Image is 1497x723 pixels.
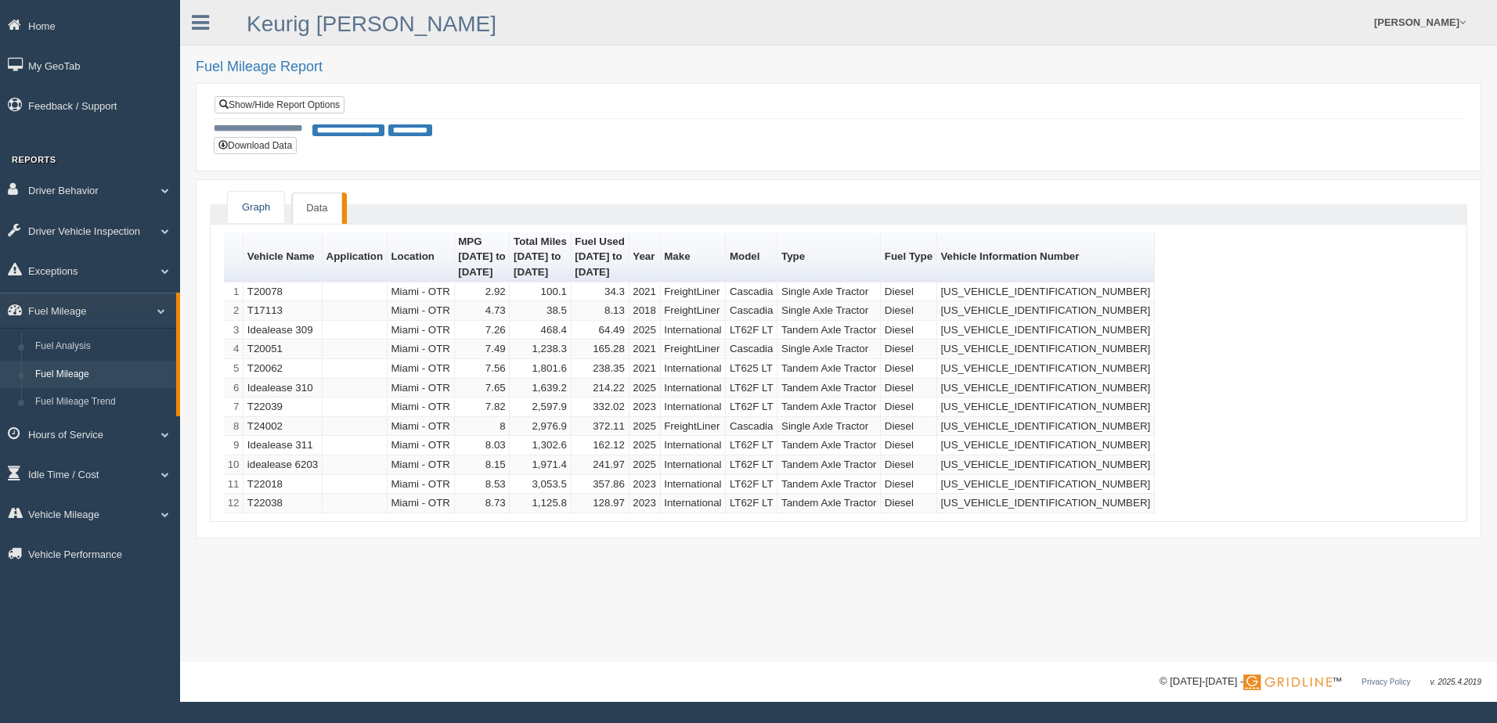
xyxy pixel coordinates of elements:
[510,436,571,455] td: 1,302.6
[881,379,937,398] td: Diesel
[388,455,455,475] td: Miami - OTR
[292,192,341,225] a: Data
[937,397,1155,417] td: [US_VEHICLE_IDENTIFICATION_NUMBER]
[881,301,937,321] td: Diesel
[881,359,937,379] td: Diesel
[510,397,571,417] td: 2,597.9
[1243,674,1332,690] img: Gridline
[388,436,455,455] td: Miami - OTR
[661,359,727,379] td: International
[629,379,661,398] td: 2025
[572,359,629,379] td: 238.35
[726,340,777,359] td: Cascadia
[455,494,510,513] td: 8.73
[726,455,777,475] td: LT62F LT
[28,388,176,416] a: Fuel Mileage Trend
[572,321,629,340] td: 64.49
[629,397,661,417] td: 2023
[510,455,571,475] td: 1,971.4
[629,455,661,475] td: 2025
[224,321,243,340] td: 3
[388,282,455,302] td: Miami - OTR
[455,232,510,282] th: Sort column
[881,417,937,437] td: Diesel
[629,301,661,321] td: 2018
[661,494,727,513] td: International
[777,301,881,321] td: Single Axle Tractor
[629,340,661,359] td: 2021
[510,379,571,398] td: 1,639.2
[243,282,323,302] td: T20078
[243,417,323,437] td: T24002
[881,321,937,340] td: Diesel
[455,359,510,379] td: 7.56
[572,494,629,513] td: 128.97
[629,359,661,379] td: 2021
[455,301,510,321] td: 4.73
[572,455,629,475] td: 241.97
[214,137,297,154] button: Download Data
[196,59,1481,75] h2: Fuel Mileage Report
[510,417,571,437] td: 2,976.9
[881,436,937,455] td: Diesel
[243,379,323,398] td: Idealease 310
[661,475,727,495] td: International
[777,232,881,282] th: Sort column
[572,232,629,282] th: Sort column
[629,436,661,455] td: 2025
[224,475,243,495] td: 11
[243,455,323,475] td: idealease 6203
[510,494,571,513] td: 1,125.8
[777,282,881,302] td: Single Axle Tractor
[726,397,777,417] td: LT62F LT
[455,417,510,437] td: 8
[777,379,881,398] td: Tandem Axle Tractor
[1430,678,1481,686] span: v. 2025.4.2019
[572,301,629,321] td: 8.13
[510,232,571,282] th: Sort column
[243,301,323,321] td: T17113
[572,417,629,437] td: 372.11
[388,359,455,379] td: Miami - OTR
[243,232,323,282] th: Sort column
[777,494,881,513] td: Tandem Axle Tractor
[881,494,937,513] td: Diesel
[572,379,629,398] td: 214.22
[937,379,1155,398] td: [US_VEHICLE_IDENTIFICATION_NUMBER]
[726,379,777,398] td: LT62F LT
[224,282,243,302] td: 1
[661,417,727,437] td: FreightLiner
[1160,674,1481,690] div: © [DATE]-[DATE] - ™
[661,321,727,340] td: International
[455,340,510,359] td: 7.49
[388,232,455,282] th: Sort column
[629,282,661,302] td: 2021
[881,340,937,359] td: Diesel
[243,397,323,417] td: T22039
[243,494,323,513] td: T22038
[572,475,629,495] td: 357.86
[777,397,881,417] td: Tandem Axle Tractor
[510,340,571,359] td: 1,238.3
[510,359,571,379] td: 1,801.6
[243,359,323,379] td: T20062
[629,321,661,340] td: 2025
[572,436,629,455] td: 162.12
[243,436,323,455] td: Idealease 311
[455,321,510,340] td: 7.26
[937,232,1155,282] th: Sort column
[777,436,881,455] td: Tandem Axle Tractor
[777,340,881,359] td: Single Axle Tractor
[572,397,629,417] td: 332.02
[661,397,727,417] td: International
[323,232,388,282] th: Sort column
[937,494,1155,513] td: [US_VEHICLE_IDENTIFICATION_NUMBER]
[388,475,455,495] td: Miami - OTR
[455,475,510,495] td: 8.53
[881,475,937,495] td: Diesel
[224,359,243,379] td: 5
[881,282,937,302] td: Diesel
[28,333,176,361] a: Fuel Analysis
[243,475,323,495] td: T22018
[243,340,323,359] td: T20051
